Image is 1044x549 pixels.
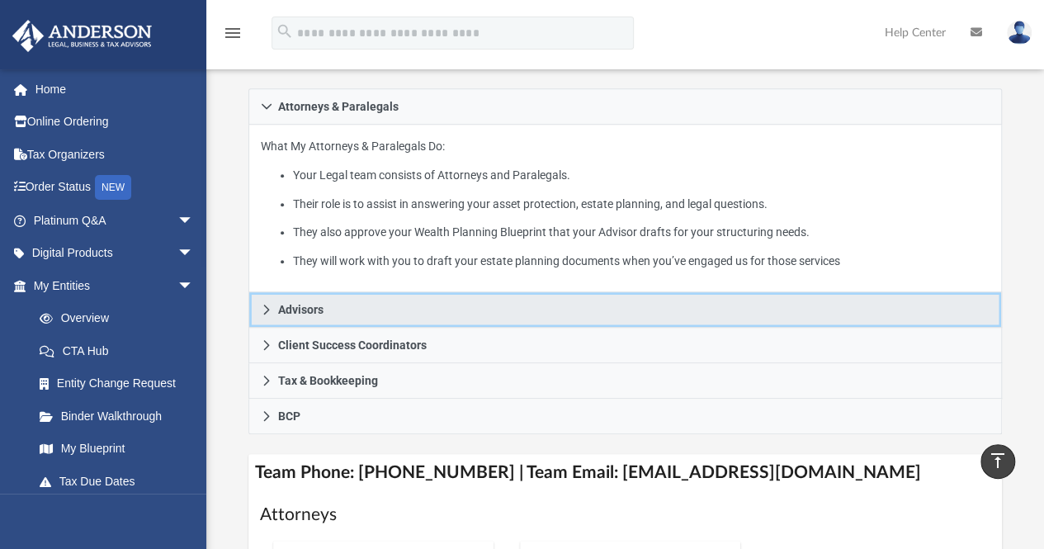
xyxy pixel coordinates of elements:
[293,165,990,186] li: Your Legal team consists of Attorneys and Paralegals.
[260,503,991,527] h1: Attorneys
[261,136,990,271] p: What My Attorneys & Paralegals Do:
[223,23,243,43] i: menu
[12,269,219,302] a: My Entitiesarrow_drop_down
[988,451,1008,471] i: vertical_align_top
[12,204,219,237] a: Platinum Q&Aarrow_drop_down
[177,269,210,303] span: arrow_drop_down
[23,367,219,400] a: Entity Change Request
[12,237,219,270] a: Digital Productsarrow_drop_down
[23,465,219,498] a: Tax Due Dates
[293,194,990,215] li: Their role is to assist in answering your asset protection, estate planning, and legal questions.
[278,101,399,112] span: Attorneys & Paralegals
[177,204,210,238] span: arrow_drop_down
[23,302,219,335] a: Overview
[276,22,294,40] i: search
[248,363,1003,399] a: Tax & Bookkeeping
[23,400,219,433] a: Binder Walkthrough
[12,73,219,106] a: Home
[248,292,1003,328] a: Advisors
[248,88,1003,125] a: Attorneys & Paralegals
[293,251,990,272] li: They will work with you to draft your estate planning documents when you’ve engaged us for those ...
[7,20,157,52] img: Anderson Advisors Platinum Portal
[177,237,210,271] span: arrow_drop_down
[12,138,219,171] a: Tax Organizers
[248,399,1003,434] a: BCP
[223,31,243,43] a: menu
[23,433,210,466] a: My Blueprint
[278,339,427,351] span: Client Success Coordinators
[293,222,990,243] li: They also approve your Wealth Planning Blueprint that your Advisor drafts for your structuring ne...
[1007,21,1032,45] img: User Pic
[980,444,1015,479] a: vertical_align_top
[248,125,1003,292] div: Attorneys & Paralegals
[278,304,324,315] span: Advisors
[12,106,219,139] a: Online Ordering
[278,410,300,422] span: BCP
[248,328,1003,363] a: Client Success Coordinators
[278,375,378,386] span: Tax & Bookkeeping
[248,454,1003,491] h4: Team Phone: [PHONE_NUMBER] | Team Email: [EMAIL_ADDRESS][DOMAIN_NAME]
[23,334,219,367] a: CTA Hub
[12,171,219,205] a: Order StatusNEW
[95,175,131,200] div: NEW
